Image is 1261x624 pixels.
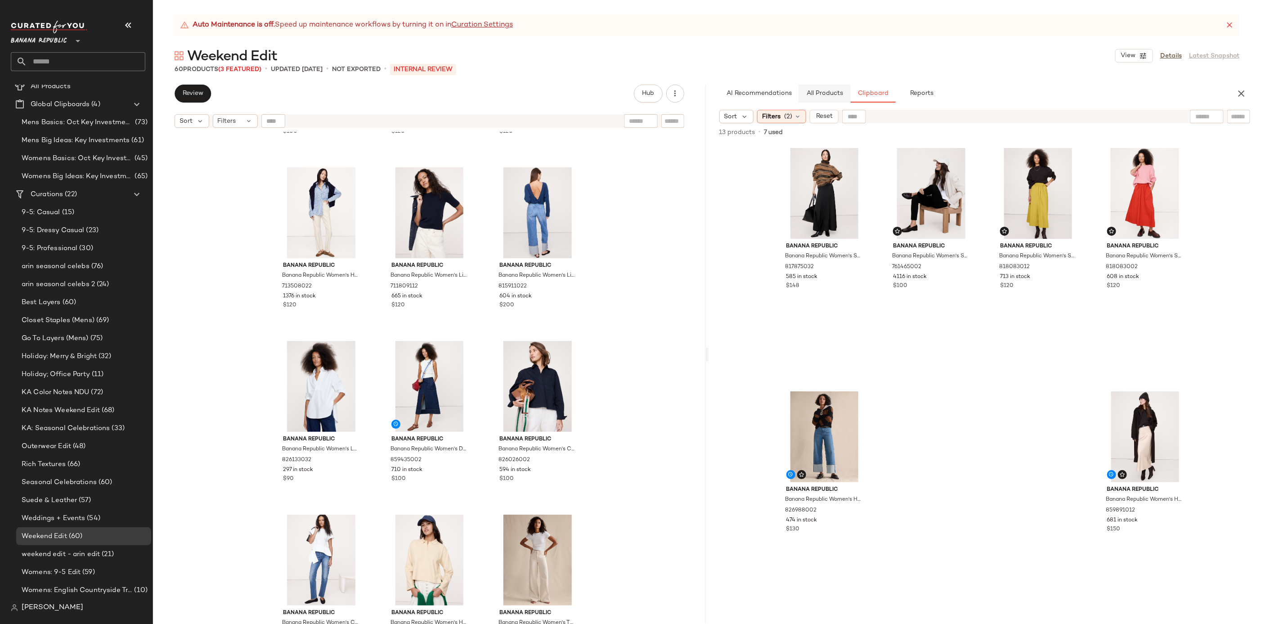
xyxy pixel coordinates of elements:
[642,90,654,97] span: Hub
[61,297,76,308] span: (60)
[271,65,323,74] p: updated [DATE]
[182,90,203,97] span: Review
[22,153,133,164] span: Womens Basics: Oct Key Investments
[893,273,927,281] span: 4116 in stock
[22,585,132,596] span: Womens: English Countryside Trend
[326,64,328,75] span: •
[22,297,61,308] span: Best Layers
[175,51,184,60] img: svg%3e
[22,477,97,488] span: Seasonal Celebrations
[90,99,100,110] span: (4)
[71,441,86,452] span: (48)
[1106,252,1182,260] span: Banana Republic Women's Stretch-Cotton Utility Midi Skirt Scorched Orange Size XL
[22,513,85,524] span: Weddings + Events
[1120,472,1125,477] img: svg%3e
[391,466,422,474] span: 710 in stock
[22,171,133,182] span: Womens Big Ideas: Key Investments
[175,66,183,73] span: 60
[499,292,532,301] span: 604 in stock
[110,423,125,434] span: (33)
[759,128,761,136] span: •
[384,64,386,75] span: •
[492,341,583,432] img: cn60182197.jpg
[719,128,755,137] span: 13 products
[175,65,261,74] div: Products
[724,112,737,121] span: Sort
[1106,263,1138,271] span: 818083002
[332,65,381,74] p: Not Exported
[218,117,236,126] span: Filters
[499,466,531,474] span: 594 in stock
[451,20,513,31] a: Curation Settings
[22,531,67,542] span: Weekend Edit
[764,128,783,137] span: 7 used
[893,242,969,251] span: Banana Republic
[77,243,93,254] span: (30)
[282,272,358,280] span: Banana Republic Women's High-Rise Modern Slim Refined Ankle Pant Transition Cream White Size 10 Long
[1106,496,1182,504] span: Banana Republic Women's Hammered Satin Maxi Skirt Prosecco Size 0
[22,225,85,236] span: 9-5: Dressy Casual
[133,117,148,128] span: (73)
[133,153,148,164] span: (45)
[391,609,467,617] span: Banana Republic
[1107,273,1140,281] span: 608 in stock
[498,445,574,453] span: Banana Republic Women's Cotton Twill Popover Shirt Navy Blue Size XXL
[892,252,968,260] span: Banana Republic Women's Skinny Everywhere Ponte Pant Black Size S
[499,609,575,617] span: Banana Republic
[390,445,467,453] span: Banana Republic Women's Denim Midi Skirt Rinse Dark Wash Tall Size 4
[31,99,90,110] span: Global Clipboards
[1115,49,1153,63] button: View
[886,148,976,239] img: cn56080401.jpg
[799,472,804,477] img: svg%3e
[22,441,71,452] span: Outerwear Edit
[1160,51,1182,61] a: Details
[999,263,1030,271] span: 818083012
[67,531,83,542] span: (60)
[282,456,311,464] span: 826133032
[100,405,115,416] span: (68)
[1106,507,1135,515] span: 859891012
[785,252,862,260] span: Banana Republic Women's Stretch-Satin Maxi Skirt Black Size XS
[175,85,211,103] button: Review
[390,456,422,464] span: 859435002
[85,225,99,236] span: (23)
[391,475,406,483] span: $100
[806,90,843,97] span: All Products
[1002,229,1007,234] img: svg%3e
[785,496,862,504] span: Banana Republic Women's High-Rise Stovepipe Straight Leg [PERSON_NAME] Medium Wash Petite Size 24
[282,283,312,291] span: 713508022
[499,435,575,444] span: Banana Republic
[77,495,91,506] span: (57)
[391,262,467,270] span: Banana Republic
[60,207,75,218] span: (15)
[634,85,663,103] button: Hub
[726,90,791,97] span: AI Recommendations
[276,515,366,606] img: cn59810586.jpg
[283,609,359,617] span: Banana Republic
[492,515,583,606] img: cn60258804.jpg
[786,282,799,290] span: $148
[762,112,781,121] span: Filters
[893,282,907,290] span: $100
[22,495,77,506] span: Suede & Leather
[283,466,313,474] span: 297 in stock
[22,405,100,416] span: KA Notes Weekend Edit
[22,333,89,344] span: Go To Layers (Mens)
[857,90,889,97] span: Clipboard
[1000,282,1014,290] span: $120
[1107,516,1138,525] span: 681 in stock
[11,31,67,47] span: Banana Republic
[63,189,77,200] span: (22)
[97,477,112,488] span: (60)
[283,262,359,270] span: Banana Republic
[1109,229,1114,234] img: svg%3e
[283,301,296,310] span: $120
[892,263,921,271] span: 761465002
[1100,391,1190,482] img: cn60597285.jpg
[90,261,103,272] span: (76)
[283,435,359,444] span: Banana Republic
[22,135,130,146] span: Mens Big Ideas: Key Investments
[810,110,839,123] button: Reset
[499,301,514,310] span: $200
[31,81,71,92] span: All Products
